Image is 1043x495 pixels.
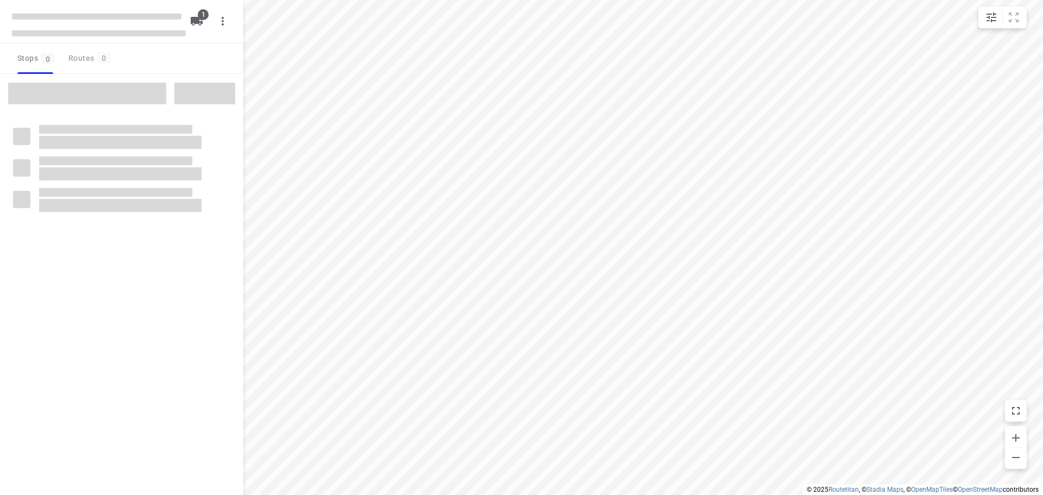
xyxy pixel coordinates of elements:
[958,486,1003,493] a: OpenStreetMap
[828,486,859,493] a: Routetitan
[866,486,903,493] a: Stadia Maps
[978,7,1027,28] div: small contained button group
[807,486,1039,493] li: © 2025 , © , © © contributors
[911,486,953,493] a: OpenMapTiles
[981,7,1002,28] button: Map settings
